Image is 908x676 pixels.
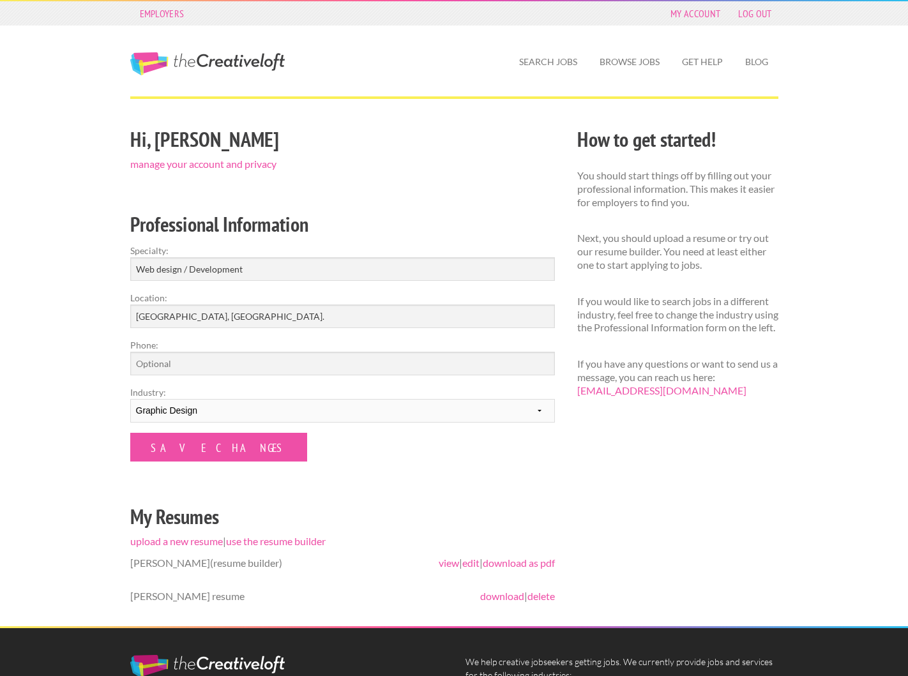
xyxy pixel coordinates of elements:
[732,4,778,22] a: Log Out
[130,291,555,304] label: Location:
[480,590,524,602] a: download
[577,384,746,396] a: [EMAIL_ADDRESS][DOMAIN_NAME]
[664,4,727,22] a: My Account
[130,52,285,75] a: The Creative Loft
[672,47,733,77] a: Get Help
[130,590,245,602] span: [PERSON_NAME] resume
[130,210,555,239] h2: Professional Information
[577,357,778,397] p: If you have any questions or want to send us a message, you can reach us here:
[130,125,555,154] h2: Hi, [PERSON_NAME]
[226,535,326,547] a: use the resume builder
[480,590,555,603] span: |
[527,590,555,602] a: delete
[130,158,276,170] a: manage your account and privacy
[130,304,555,328] input: e.g. New York, NY
[130,338,555,352] label: Phone:
[210,557,282,569] span: (resume builder)
[133,4,191,22] a: Employers
[509,47,587,77] a: Search Jobs
[439,557,459,569] a: view
[462,557,480,569] a: edit
[130,433,307,462] input: Save Changes
[130,502,555,531] h2: My Resumes
[130,244,555,257] label: Specialty:
[439,557,555,570] span: | |
[577,232,778,271] p: Next, you should upload a resume or try out our resume builder. You need at least either one to s...
[577,125,778,154] h2: How to get started!
[735,47,778,77] a: Blog
[130,546,555,580] li: [PERSON_NAME]
[483,557,555,569] a: download as pdf
[577,169,778,209] p: You should start things off by filling out your professional information. This makes it easier fo...
[589,47,670,77] a: Browse Jobs
[130,386,555,399] label: Industry:
[119,123,566,626] div: |
[130,535,223,547] a: upload a new resume
[130,352,555,375] input: Optional
[577,295,778,334] p: If you would like to search jobs in a different industry, feel free to change the industry using ...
